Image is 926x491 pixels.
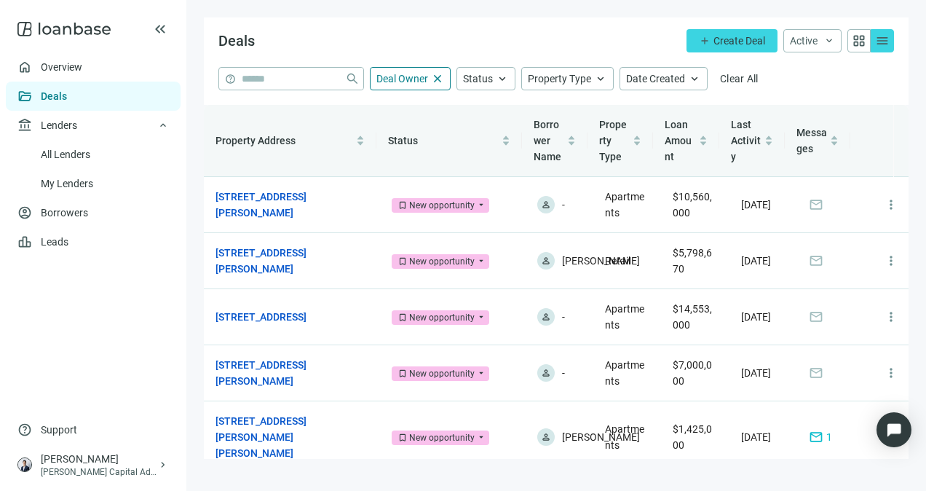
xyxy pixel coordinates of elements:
span: [DATE] [741,311,771,323]
span: more_vert [884,366,898,380]
span: Apartments [605,303,644,331]
span: person [541,200,551,210]
span: person [541,256,551,266]
div: New opportunity [409,254,475,269]
span: keyboard_arrow_right [157,459,169,471]
span: mail [809,197,823,212]
span: account_balance [17,118,32,133]
a: Borrowers [41,207,88,219]
span: mail [809,366,823,380]
span: bookmark [397,200,408,211]
span: Create Deal [713,35,765,47]
span: more_vert [884,197,898,212]
span: help [17,423,32,437]
button: keyboard_double_arrow_left [151,20,169,38]
span: Property Type [528,73,591,85]
span: - [562,196,565,213]
span: [DATE] [741,255,771,267]
span: bookmark [397,433,408,443]
span: person [541,312,551,322]
button: more_vert [876,302,906,331]
span: Active [790,35,818,47]
div: Open Intercom Messenger [876,412,911,447]
span: bookmark [397,369,408,379]
span: keyboard_arrow_up [157,119,169,131]
span: Status [388,135,418,146]
a: Deals [41,90,67,102]
span: [PERSON_NAME] [562,252,640,270]
span: Loan Amount [665,119,692,162]
span: [DATE] [741,431,771,443]
span: $1,425,000 [673,423,712,451]
span: bookmark [397,313,408,323]
button: Clear All [713,67,765,90]
div: [PERSON_NAME] Capital Advisors [41,466,157,478]
div: [PERSON_NAME] [41,452,157,466]
span: grid_view [852,34,866,48]
span: [PERSON_NAME] [562,428,640,446]
span: mail [809,430,823,444]
span: Clear All [720,73,759,85]
span: $10,560,000 [673,191,712,219]
span: - [562,308,565,326]
span: $14,553,000 [673,303,712,331]
span: $5,798,670 [673,247,712,275]
span: Messages [796,127,827,154]
a: Overview [41,61,82,73]
div: New opportunity [409,310,475,325]
a: My Lenders [41,178,93,189]
span: Lenders [41,111,77,140]
span: - [562,364,565,382]
button: Activekeyboard_arrow_down [783,29,842,52]
span: close [431,72,444,85]
span: Apartments [605,359,644,387]
span: $7,000,000 [673,359,712,387]
div: New opportunity [409,366,475,381]
span: bookmark [397,256,408,267]
span: mail [809,310,823,324]
span: keyboard_arrow_up [594,72,607,85]
span: Retail [605,255,630,267]
span: 1 [826,429,832,445]
a: All Lenders [41,149,90,160]
span: more_vert [884,310,898,324]
button: more_vert [876,246,906,275]
span: Property Address [215,135,296,146]
a: [STREET_ADDRESS][PERSON_NAME] [215,357,354,389]
button: addCreate Deal [686,29,777,52]
span: Apartments [605,191,644,219]
span: mail [809,254,823,268]
span: Property Type [599,119,627,162]
span: Deals [218,32,255,50]
button: more_vert [876,190,906,219]
span: add [699,35,711,47]
span: person [541,368,551,378]
span: person [541,432,551,442]
a: [STREET_ADDRESS][PERSON_NAME] [215,245,354,277]
a: [STREET_ADDRESS] [215,309,306,325]
span: help [225,74,236,85]
span: Borrower Name [534,119,561,162]
span: keyboard_arrow_up [496,72,509,85]
span: Last Activity [731,119,761,162]
span: keyboard_arrow_down [823,35,835,47]
span: menu [875,34,890,48]
img: avatar [18,458,31,471]
span: Date Created [626,73,685,85]
span: more_vert [884,254,898,268]
span: keyboard_arrow_up [688,72,701,85]
button: more_vert [876,358,906,388]
div: New opportunity [409,431,475,445]
a: [STREET_ADDRESS][PERSON_NAME] [215,189,354,221]
span: [DATE] [741,199,771,211]
div: New opportunity [409,198,475,213]
span: Apartments [605,423,644,451]
span: Status [463,73,493,85]
span: [DATE] [741,367,771,379]
a: [STREET_ADDRESS][PERSON_NAME][PERSON_NAME] [215,413,354,461]
span: Deal Owner [376,73,428,85]
span: Support [41,423,77,437]
a: Leads [41,236,68,248]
